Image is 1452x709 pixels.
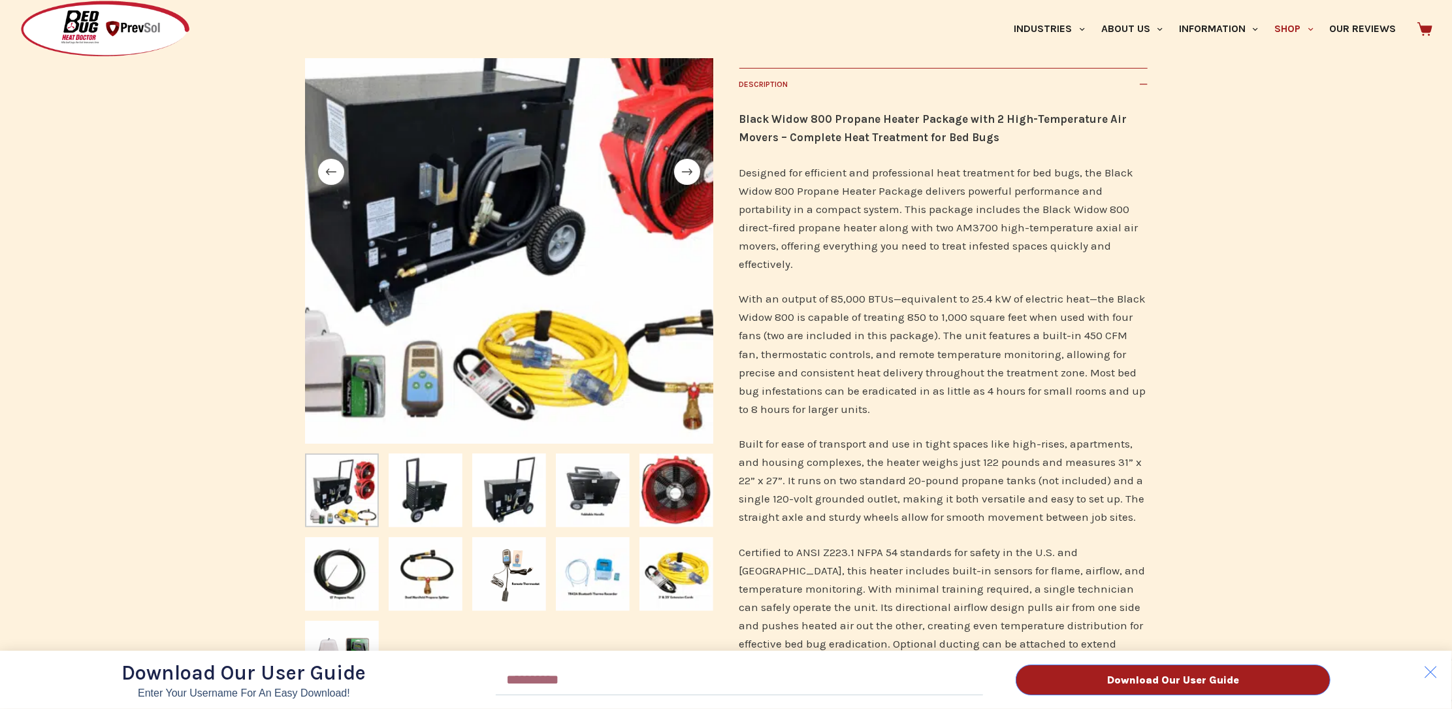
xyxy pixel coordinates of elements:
p: Enter Your Username for an Easy Download! [121,688,366,699]
button: Download Our User Guide [1016,665,1330,695]
iframe: LiveChat chat widget [1266,503,1452,709]
span: Download Our User Guide [1107,675,1239,685]
span: Download Our User Guide [121,661,366,685]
